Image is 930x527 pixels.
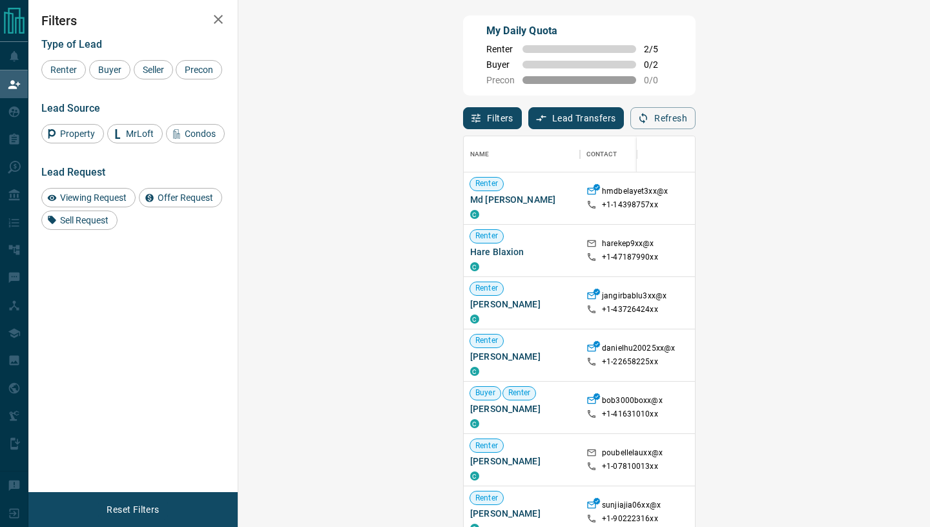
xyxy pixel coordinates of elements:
[602,304,658,315] p: +1- 43726424xx
[134,60,173,79] div: Seller
[470,455,573,468] span: [PERSON_NAME]
[470,283,503,294] span: Renter
[586,136,617,172] div: Contact
[56,215,113,225] span: Sell Request
[470,367,479,376] div: condos.ca
[41,166,105,178] span: Lead Request
[166,124,225,143] div: Condos
[470,402,573,415] span: [PERSON_NAME]
[486,59,515,70] span: Buyer
[464,136,580,172] div: Name
[470,335,503,346] span: Renter
[41,188,136,207] div: Viewing Request
[630,107,696,129] button: Refresh
[41,60,86,79] div: Renter
[153,192,218,203] span: Offer Request
[94,65,126,75] span: Buyer
[470,193,573,206] span: Md [PERSON_NAME]
[602,186,668,200] p: hmdbelayet3xx@x
[602,291,666,304] p: jangirbablu3xx@x
[56,129,99,139] span: Property
[644,59,672,70] span: 0 / 2
[470,350,573,363] span: [PERSON_NAME]
[470,178,503,189] span: Renter
[602,461,658,472] p: +1- 07810013xx
[56,192,131,203] span: Viewing Request
[602,395,663,409] p: bob3000boxx@x
[470,493,503,504] span: Renter
[180,129,220,139] span: Condos
[138,65,169,75] span: Seller
[176,60,222,79] div: Precon
[503,387,536,398] span: Renter
[644,44,672,54] span: 2 / 5
[463,107,522,129] button: Filters
[470,298,573,311] span: [PERSON_NAME]
[580,136,683,172] div: Contact
[139,188,222,207] div: Offer Request
[486,23,672,39] p: My Daily Quota
[486,75,515,85] span: Precon
[46,65,81,75] span: Renter
[470,507,573,520] span: [PERSON_NAME]
[41,38,102,50] span: Type of Lead
[470,210,479,219] div: condos.ca
[180,65,218,75] span: Precon
[602,500,661,513] p: sunjiajia06xx@x
[486,44,515,54] span: Renter
[98,499,167,521] button: Reset Filters
[470,315,479,324] div: condos.ca
[602,409,658,420] p: +1- 41631010xx
[528,107,625,129] button: Lead Transfers
[121,129,158,139] span: MrLoft
[107,124,163,143] div: MrLoft
[470,245,573,258] span: Hare Blaxion
[602,200,658,211] p: +1- 14398757xx
[602,513,658,524] p: +1- 90222316xx
[41,211,118,230] div: Sell Request
[470,471,479,480] div: condos.ca
[470,136,490,172] div: Name
[470,419,479,428] div: condos.ca
[602,238,654,252] p: harekep9xx@x
[41,13,225,28] h2: Filters
[644,75,672,85] span: 0 / 0
[602,252,658,263] p: +1- 47187990xx
[602,448,663,461] p: poubellelauxx@x
[470,440,503,451] span: Renter
[602,343,675,356] p: danielhu20025xx@x
[602,356,658,367] p: +1- 22658225xx
[41,102,100,114] span: Lead Source
[41,124,104,143] div: Property
[470,262,479,271] div: condos.ca
[470,387,501,398] span: Buyer
[89,60,130,79] div: Buyer
[470,231,503,242] span: Renter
